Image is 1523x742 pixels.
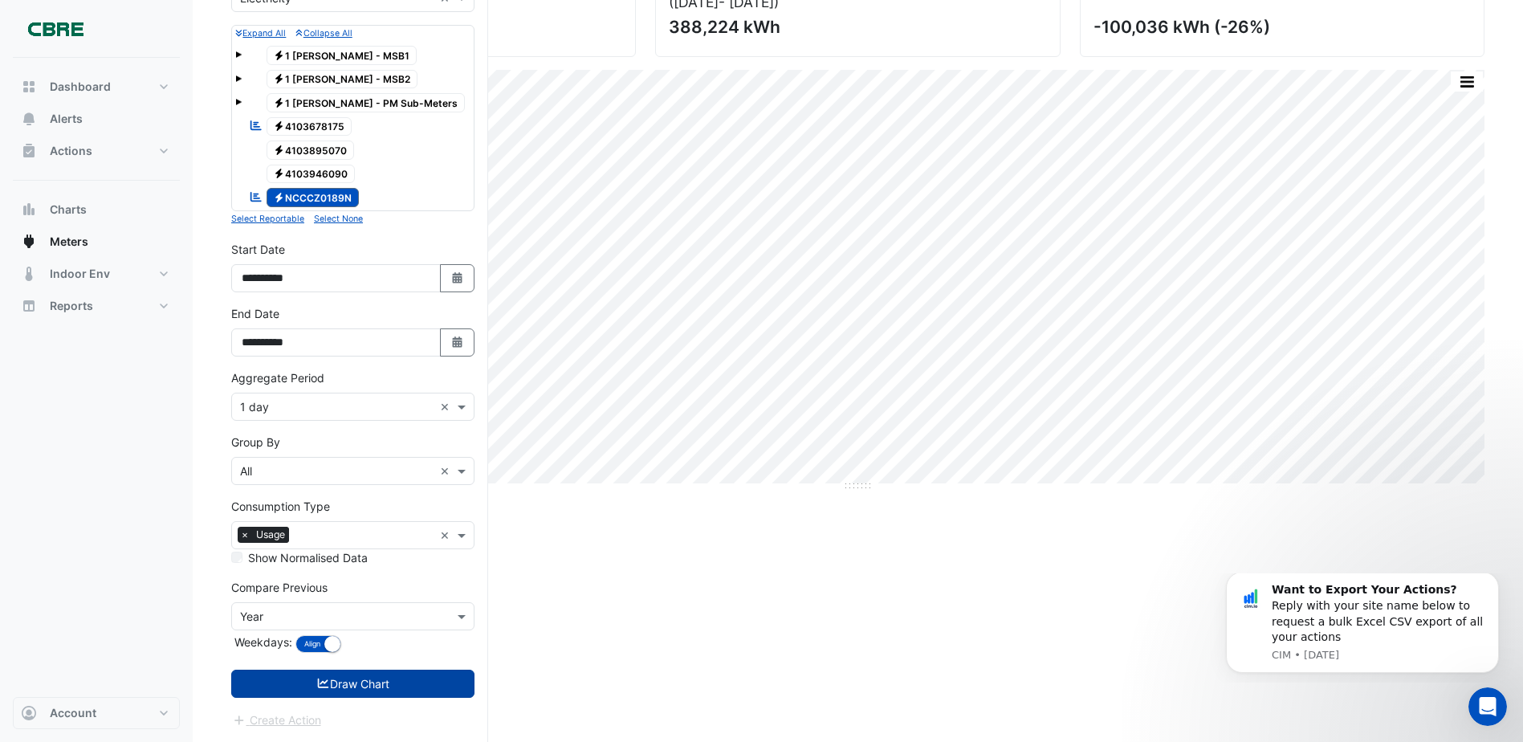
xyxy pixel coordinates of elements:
[295,28,352,39] small: Collapse All
[249,190,263,203] fa-icon: Reportable
[1202,573,1523,683] iframe: Intercom notifications message
[231,305,279,322] label: End Date
[314,214,363,224] small: Select None
[50,234,88,250] span: Meters
[267,141,355,160] span: 4103895070
[231,211,304,226] button: Select Reportable
[235,28,286,39] small: Expand All
[13,135,180,167] button: Actions
[273,120,285,132] fa-icon: Electricity
[70,9,285,71] div: Message content
[21,143,37,159] app-icon: Actions
[273,168,285,180] fa-icon: Electricity
[295,26,352,40] button: Collapse All
[231,434,280,450] label: Group By
[440,463,454,479] span: Clear
[21,266,37,282] app-icon: Indoor Env
[13,290,180,322] button: Reports
[13,103,180,135] button: Alerts
[249,119,263,132] fa-icon: Reportable
[231,670,474,698] button: Draw Chart
[235,26,286,40] button: Expand All
[1093,17,1468,37] div: -100,036 kWh (-26%)
[13,226,180,258] button: Meters
[267,188,360,207] span: NCCCZ0189N
[13,258,180,290] button: Indoor Env
[231,579,328,596] label: Compare Previous
[1468,687,1507,726] iframe: Intercom live chat
[50,79,111,95] span: Dashboard
[450,271,465,285] fa-icon: Select Date
[273,73,285,85] fa-icon: Electricity
[36,13,62,39] img: Profile image for CIM
[21,234,37,250] app-icon: Meters
[50,143,92,159] span: Actions
[252,527,289,543] span: Usage
[70,10,255,22] b: Want to Export Your Actions?
[50,705,96,721] span: Account
[440,398,454,415] span: Clear
[273,96,285,108] fa-icon: Electricity
[248,549,368,566] label: Show Normalised Data
[13,697,180,729] button: Account
[267,165,356,184] span: 4103946090
[50,111,83,127] span: Alerts
[70,9,285,71] div: Reply with your site name below to request a bulk Excel CSV export of all your actions
[13,71,180,103] button: Dashboard
[19,13,92,45] img: Company Logo
[50,202,87,218] span: Charts
[273,191,285,203] fa-icon: Electricity
[21,298,37,314] app-icon: Reports
[231,498,330,515] label: Consumption Type
[669,17,1043,37] div: 388,224 kWh
[267,70,418,89] span: 1 [PERSON_NAME] - MSB2
[50,298,93,314] span: Reports
[231,712,322,726] app-escalated-ticket-create-button: Please draw the charts first
[273,144,285,156] fa-icon: Electricity
[231,214,304,224] small: Select Reportable
[273,49,285,61] fa-icon: Electricity
[21,111,37,127] app-icon: Alerts
[450,336,465,349] fa-icon: Select Date
[440,527,454,544] span: Clear
[21,79,37,95] app-icon: Dashboard
[267,117,352,137] span: 4103678175
[13,194,180,226] button: Charts
[1451,71,1483,92] button: More Options
[50,266,110,282] span: Indoor Env
[21,202,37,218] app-icon: Charts
[238,527,252,543] span: ×
[267,93,466,112] span: 1 [PERSON_NAME] - PM Sub-Meters
[314,211,363,226] button: Select None
[70,75,285,89] p: Message from CIM, sent 3w ago
[231,634,292,650] label: Weekdays:
[231,241,285,258] label: Start Date
[231,369,324,386] label: Aggregate Period
[267,46,417,65] span: 1 [PERSON_NAME] - MSB1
